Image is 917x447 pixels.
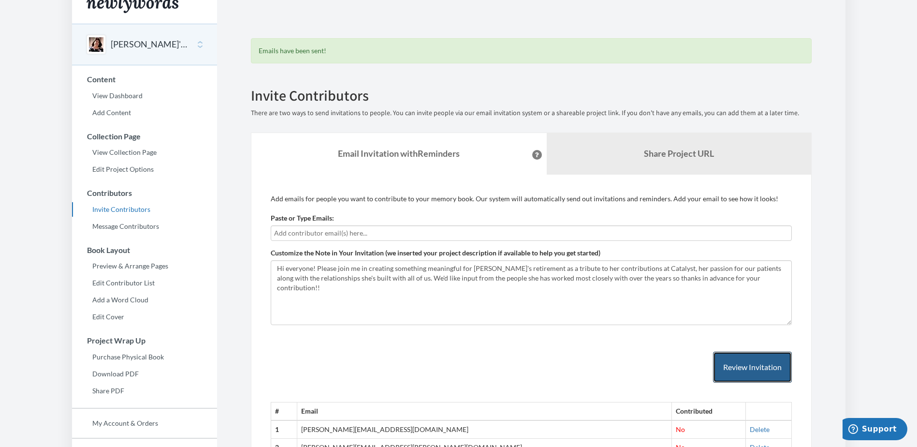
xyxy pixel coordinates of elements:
td: [PERSON_NAME][EMAIL_ADDRESS][DOMAIN_NAME] [297,420,672,438]
label: Paste or Type Emails: [271,213,334,223]
a: Purchase Physical Book [72,350,217,364]
th: Contributed [672,402,745,420]
button: Review Invitation [713,352,792,383]
h3: Project Wrap Up [73,336,217,345]
div: Emails have been sent! [251,38,812,63]
b: Share Project URL [644,148,714,159]
a: View Dashboard [72,89,217,103]
a: Download PDF [72,367,217,381]
a: Edit Cover [72,310,217,324]
button: [PERSON_NAME]'s retirement [111,38,189,51]
h3: Content [73,75,217,84]
p: There are two ways to send invitations to people. You can invite people via our email invitation ... [251,108,812,118]
textarea: Hi everyone! Please join me in creating something meaningful for [PERSON_NAME]'s retirement as a ... [271,260,792,325]
a: Invite Contributors [72,202,217,217]
a: Edit Project Options [72,162,217,177]
a: Message Contributors [72,219,217,234]
h3: Contributors [73,189,217,197]
p: Add emails for people you want to contribute to your memory book. Our system will automatically s... [271,194,792,204]
a: Add Content [72,105,217,120]
th: # [271,402,297,420]
strong: Email Invitation with Reminders [338,148,460,159]
input: Add contributor email(s) here... [274,228,788,238]
label: Customize the Note in Your Invitation (we inserted your project description if available to help ... [271,248,600,258]
th: 1 [271,420,297,438]
a: Add a Word Cloud [72,293,217,307]
h2: Invite Contributors [251,88,812,104]
iframe: Opens a widget where you can chat to one of our agents [843,418,907,442]
th: Email [297,402,672,420]
span: No [676,425,685,433]
a: My Account & Orders [72,416,217,431]
a: Preview & Arrange Pages [72,259,217,273]
h3: Collection Page [73,132,217,141]
a: Edit Contributor List [72,276,217,290]
a: View Collection Page [72,145,217,160]
a: Share PDF [72,384,217,398]
a: Delete [750,425,770,433]
h3: Book Layout [73,246,217,254]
